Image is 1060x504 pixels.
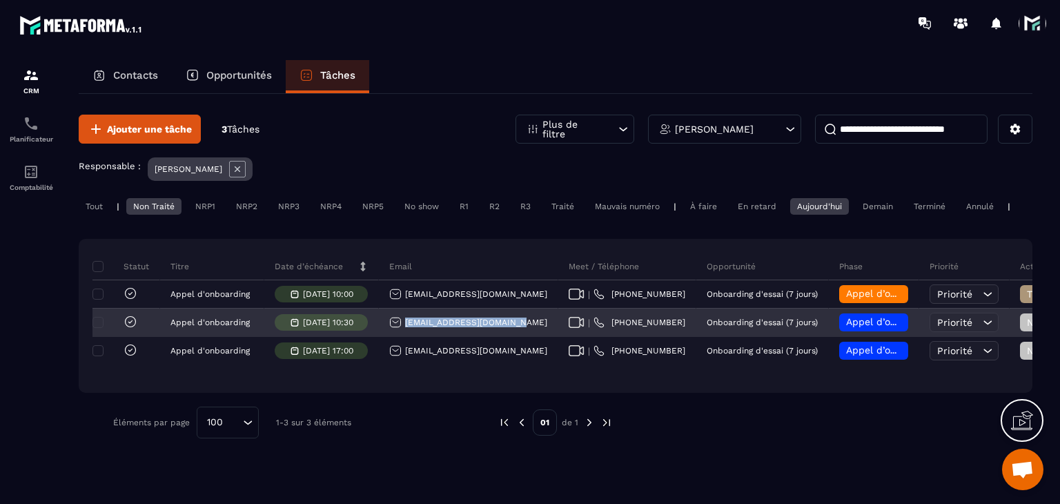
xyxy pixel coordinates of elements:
[19,12,144,37] img: logo
[588,346,590,356] span: |
[707,261,756,272] p: Opportunité
[229,198,264,215] div: NRP2
[846,288,984,299] span: Appel d’onboarding terminée
[117,202,119,211] p: |
[839,261,863,272] p: Phase
[937,345,972,356] span: Priorité
[588,198,667,215] div: Mauvais numéro
[731,198,783,215] div: En retard
[23,164,39,180] img: accountant
[846,345,976,356] span: Appel d’onboarding planifié
[389,261,412,272] p: Email
[228,415,239,430] input: Search for option
[79,60,172,93] a: Contacts
[593,345,685,356] a: [PHONE_NUMBER]
[23,115,39,132] img: scheduler
[937,289,972,300] span: Priorité
[286,60,369,93] a: Tâches
[320,69,355,81] p: Tâches
[588,289,590,300] span: |
[707,346,818,356] p: Onboarding d'essai (7 jours)
[1008,202,1010,211] p: |
[202,415,228,430] span: 100
[170,318,250,327] p: Appel d'onboarding
[170,289,250,299] p: Appel d'onboarding
[959,198,1001,215] div: Annulé
[790,198,849,215] div: Aujourd'hui
[96,261,149,272] p: Statut
[1002,449,1043,490] a: Ouvrir le chat
[113,69,158,81] p: Contacts
[707,289,818,299] p: Onboarding d'essai (7 jours)
[303,289,353,299] p: [DATE] 10:00
[355,198,391,215] div: NRP5
[542,119,603,139] p: Plus de filtre
[930,261,959,272] p: Priorité
[562,417,578,428] p: de 1
[155,164,222,174] p: [PERSON_NAME]
[397,198,446,215] div: No show
[170,261,189,272] p: Titre
[79,161,141,171] p: Responsable :
[516,416,528,429] img: prev
[23,67,39,84] img: formation
[588,318,590,328] span: |
[271,198,306,215] div: NRP3
[3,184,59,191] p: Comptabilité
[3,87,59,95] p: CRM
[600,416,613,429] img: next
[707,318,818,327] p: Onboarding d'essai (7 jours)
[1020,261,1046,272] p: Action
[313,198,349,215] div: NRP4
[3,57,59,105] a: formationformationCRM
[569,261,639,272] p: Meet / Téléphone
[79,115,201,144] button: Ajouter une tâche
[513,198,538,215] div: R3
[683,198,724,215] div: À faire
[170,346,250,356] p: Appel d'onboarding
[3,105,59,153] a: schedulerschedulerPlanificateur
[222,123,259,136] p: 3
[937,317,972,328] span: Priorité
[303,346,353,356] p: [DATE] 17:00
[3,153,59,202] a: accountantaccountantComptabilité
[303,318,353,327] p: [DATE] 10:30
[113,418,190,427] p: Éléments par page
[276,418,351,427] p: 1-3 sur 3 éléments
[197,407,259,438] div: Search for option
[482,198,507,215] div: R2
[188,198,222,215] div: NRP1
[593,289,685,300] a: [PHONE_NUMBER]
[453,198,475,215] div: R1
[856,198,900,215] div: Demain
[3,135,59,143] p: Planificateur
[533,409,557,436] p: 01
[583,416,596,429] img: next
[79,198,110,215] div: Tout
[107,122,192,136] span: Ajouter une tâche
[498,416,511,429] img: prev
[907,198,952,215] div: Terminé
[172,60,286,93] a: Opportunités
[675,124,754,134] p: [PERSON_NAME]
[275,261,343,272] p: Date d’échéance
[846,316,976,327] span: Appel d’onboarding planifié
[544,198,581,215] div: Traité
[227,124,259,135] span: Tâches
[126,198,181,215] div: Non Traité
[206,69,272,81] p: Opportunités
[674,202,676,211] p: |
[593,317,685,328] a: [PHONE_NUMBER]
